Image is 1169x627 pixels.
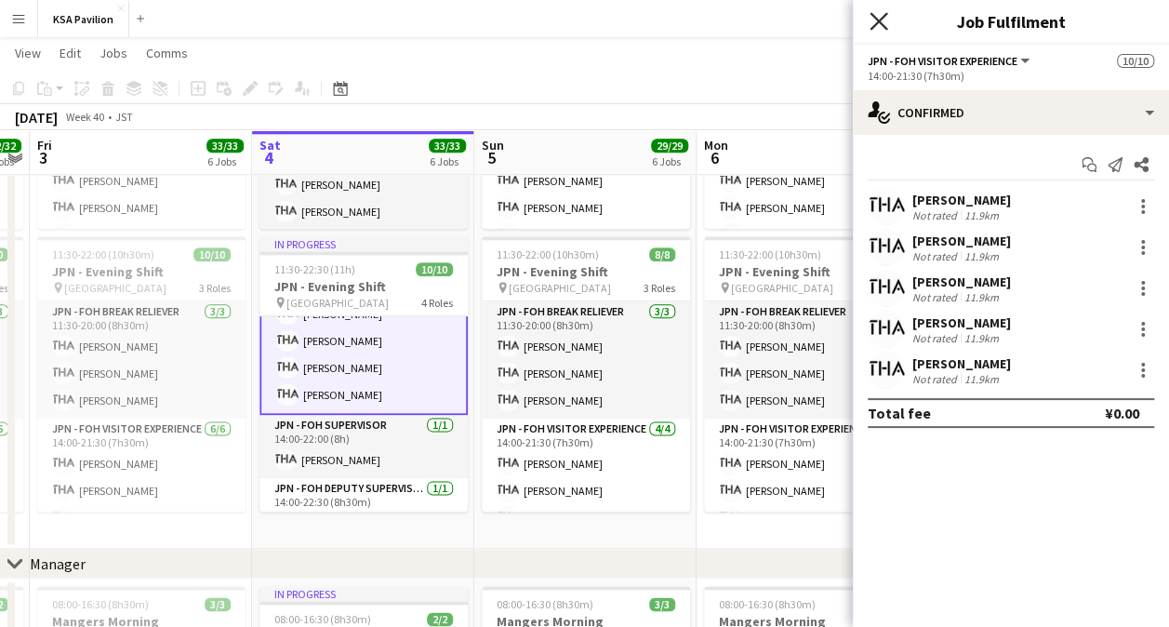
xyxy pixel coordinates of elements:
[912,331,961,345] div: Not rated
[193,247,231,261] span: 10/10
[853,9,1169,33] h3: Job Fulfilment
[259,278,468,295] h3: JPN - Evening Shift
[259,240,468,415] app-card-role: JPN - FOH Visitor Experience5/514:00-21:30 (7h30m)[PERSON_NAME][PERSON_NAME][PERSON_NAME][PERSON_...
[719,597,816,611] span: 08:00-16:30 (8h30m)
[34,147,52,168] span: 3
[259,236,468,512] app-job-card: In progress11:30-22:30 (11h)10/10JPN - Evening Shift [GEOGRAPHIC_DATA]4 RolesJPN - FOH Visitor Ex...
[704,419,912,590] app-card-role: JPN - FOH Visitor Experience5/514:00-21:30 (7h30m)[PERSON_NAME][PERSON_NAME][PERSON_NAME]
[37,82,246,280] app-card-role: JPN - FOH Visitor Experience6/608:30-16:00 (7h30m)[PERSON_NAME][PERSON_NAME][PERSON_NAME][PERSON_...
[868,54,1032,68] button: JPN - FOH Visitor Experience
[704,236,912,512] app-job-card: 11:30-22:00 (10h30m)9/9JPN - Evening Shift [GEOGRAPHIC_DATA]3 RolesJPN - FOH Break Reliever3/311:...
[961,290,1003,304] div: 11.9km
[274,262,355,276] span: 11:30-22:30 (11h)
[912,249,961,263] div: Not rated
[1117,54,1154,68] span: 10/10
[37,263,246,280] h3: JPN - Evening Shift
[509,281,611,295] span: [GEOGRAPHIC_DATA]
[206,139,244,153] span: 33/33
[912,372,961,386] div: Not rated
[15,108,58,127] div: [DATE]
[868,54,1017,68] span: JPN - FOH Visitor Experience
[912,355,1011,372] div: [PERSON_NAME]
[274,612,371,626] span: 08:00-16:30 (8h30m)
[961,249,1003,263] div: 11.9km
[868,404,931,422] div: Total fee
[427,612,453,626] span: 2/2
[912,233,1011,249] div: [PERSON_NAME]
[37,137,52,153] span: Fri
[205,597,231,611] span: 3/3
[52,247,154,261] span: 11:30-22:00 (10h30m)
[482,137,504,153] span: Sun
[259,478,468,541] app-card-role: JPN - FOH Deputy Supervisor1/114:00-22:30 (8h30m)
[430,154,465,168] div: 6 Jobs
[38,1,129,37] button: KSA Pavilion
[479,147,504,168] span: 5
[961,372,1003,386] div: 11.9km
[482,301,690,419] app-card-role: JPN - FOH Break Reliever3/311:30-20:00 (8h30m)[PERSON_NAME][PERSON_NAME][PERSON_NAME]
[482,263,690,280] h3: JPN - Evening Shift
[912,273,1011,290] div: [PERSON_NAME]
[286,296,389,310] span: [GEOGRAPHIC_DATA]
[497,247,599,261] span: 11:30-22:00 (10h30m)
[649,597,675,611] span: 3/3
[651,139,688,153] span: 29/29
[429,139,466,153] span: 33/33
[257,147,281,168] span: 4
[1105,404,1139,422] div: ¥0.00
[100,45,127,61] span: Jobs
[731,281,833,295] span: [GEOGRAPHIC_DATA]
[64,281,166,295] span: [GEOGRAPHIC_DATA]
[52,597,149,611] span: 08:00-16:30 (8h30m)
[649,247,675,261] span: 8/8
[868,69,1154,83] div: 14:00-21:30 (7h30m)
[912,208,961,222] div: Not rated
[704,301,912,419] app-card-role: JPN - FOH Break Reliever3/311:30-20:00 (8h30m)[PERSON_NAME][PERSON_NAME][PERSON_NAME]
[146,45,188,61] span: Comms
[912,314,1011,331] div: [PERSON_NAME]
[704,263,912,280] h3: JPN - Evening Shift
[853,90,1169,135] div: Confirmed
[704,137,728,153] span: Mon
[15,45,41,61] span: View
[259,137,281,153] span: Sat
[482,236,690,512] app-job-card: 11:30-22:00 (10h30m)8/8JPN - Evening Shift [GEOGRAPHIC_DATA]3 RolesJPN - FOH Break Reliever3/311:...
[421,296,453,310] span: 4 Roles
[60,45,81,61] span: Edit
[92,41,135,65] a: Jobs
[37,301,246,419] app-card-role: JPN - FOH Break Reliever3/311:30-20:00 (8h30m)[PERSON_NAME][PERSON_NAME][PERSON_NAME]
[61,110,108,124] span: Week 40
[52,41,88,65] a: Edit
[912,192,1011,208] div: [PERSON_NAME]
[30,554,86,573] div: Manager
[259,415,468,478] app-card-role: JPN - FOH Supervisor1/114:00-22:00 (8h)[PERSON_NAME]
[644,281,675,295] span: 3 Roles
[497,597,593,611] span: 08:00-16:30 (8h30m)
[719,247,821,261] span: 11:30-22:00 (10h30m)
[482,419,690,563] app-card-role: JPN - FOH Visitor Experience4/414:00-21:30 (7h30m)[PERSON_NAME][PERSON_NAME][PERSON_NAME]
[199,281,231,295] span: 3 Roles
[259,236,468,251] div: In progress
[207,154,243,168] div: 6 Jobs
[7,41,48,65] a: View
[416,262,453,276] span: 10/10
[259,586,468,601] div: In progress
[37,236,246,512] app-job-card: 11:30-22:00 (10h30m)10/10JPN - Evening Shift [GEOGRAPHIC_DATA]3 RolesJPN - FOH Break Reliever3/31...
[961,208,1003,222] div: 11.9km
[139,41,195,65] a: Comms
[961,331,1003,345] div: 11.9km
[701,147,728,168] span: 6
[912,290,961,304] div: Not rated
[652,154,687,168] div: 6 Jobs
[37,419,246,617] app-card-role: JPN - FOH Visitor Experience6/614:00-21:30 (7h30m)[PERSON_NAME][PERSON_NAME][PERSON_NAME]
[115,110,133,124] div: JST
